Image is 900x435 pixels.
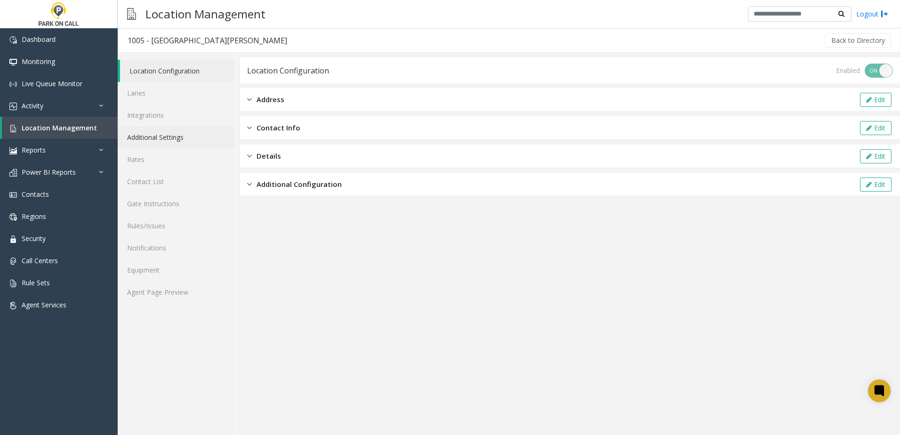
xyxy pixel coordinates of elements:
[128,34,287,47] div: 1005 - [GEOGRAPHIC_DATA][PERSON_NAME]
[22,168,76,177] span: Power BI Reports
[247,94,252,105] img: closed
[118,215,235,237] a: Rules/Issues
[247,151,252,161] img: closed
[836,65,860,75] div: Enabled
[118,82,235,104] a: Lanes
[856,9,888,19] a: Logout
[860,121,892,135] button: Edit
[9,235,17,243] img: 'icon'
[22,123,97,132] span: Location Management
[9,125,17,132] img: 'icon'
[247,179,252,190] img: closed
[9,280,17,287] img: 'icon'
[860,93,892,107] button: Edit
[257,179,342,190] span: Additional Configuration
[22,234,46,243] span: Security
[860,177,892,192] button: Edit
[118,148,235,170] a: Rates
[9,191,17,199] img: 'icon'
[881,9,888,19] img: logout
[22,101,43,110] span: Activity
[127,2,136,25] img: pageIcon
[2,117,118,139] a: Location Management
[247,64,329,77] div: Location Configuration
[22,35,56,44] span: Dashboard
[141,2,270,25] h3: Location Management
[825,33,891,48] button: Back to Directory
[118,104,235,126] a: Integrations
[9,258,17,265] img: 'icon'
[22,57,55,66] span: Monitoring
[22,256,58,265] span: Call Centers
[9,169,17,177] img: 'icon'
[118,259,235,281] a: Equipment
[9,81,17,88] img: 'icon'
[118,193,235,215] a: Gate Instructions
[22,145,46,154] span: Reports
[9,302,17,309] img: 'icon'
[120,60,235,82] a: Location Configuration
[9,58,17,66] img: 'icon'
[257,122,300,133] span: Contact Info
[9,213,17,221] img: 'icon'
[247,122,252,133] img: closed
[118,170,235,193] a: Contact List
[9,36,17,44] img: 'icon'
[860,149,892,163] button: Edit
[22,79,82,88] span: Live Queue Monitor
[22,278,50,287] span: Rule Sets
[9,147,17,154] img: 'icon'
[118,237,235,259] a: Notifications
[22,300,66,309] span: Agent Services
[22,190,49,199] span: Contacts
[22,212,46,221] span: Regions
[257,151,281,161] span: Details
[257,94,284,105] span: Address
[9,103,17,110] img: 'icon'
[118,281,235,303] a: Agent Page Preview
[118,126,235,148] a: Additional Settings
